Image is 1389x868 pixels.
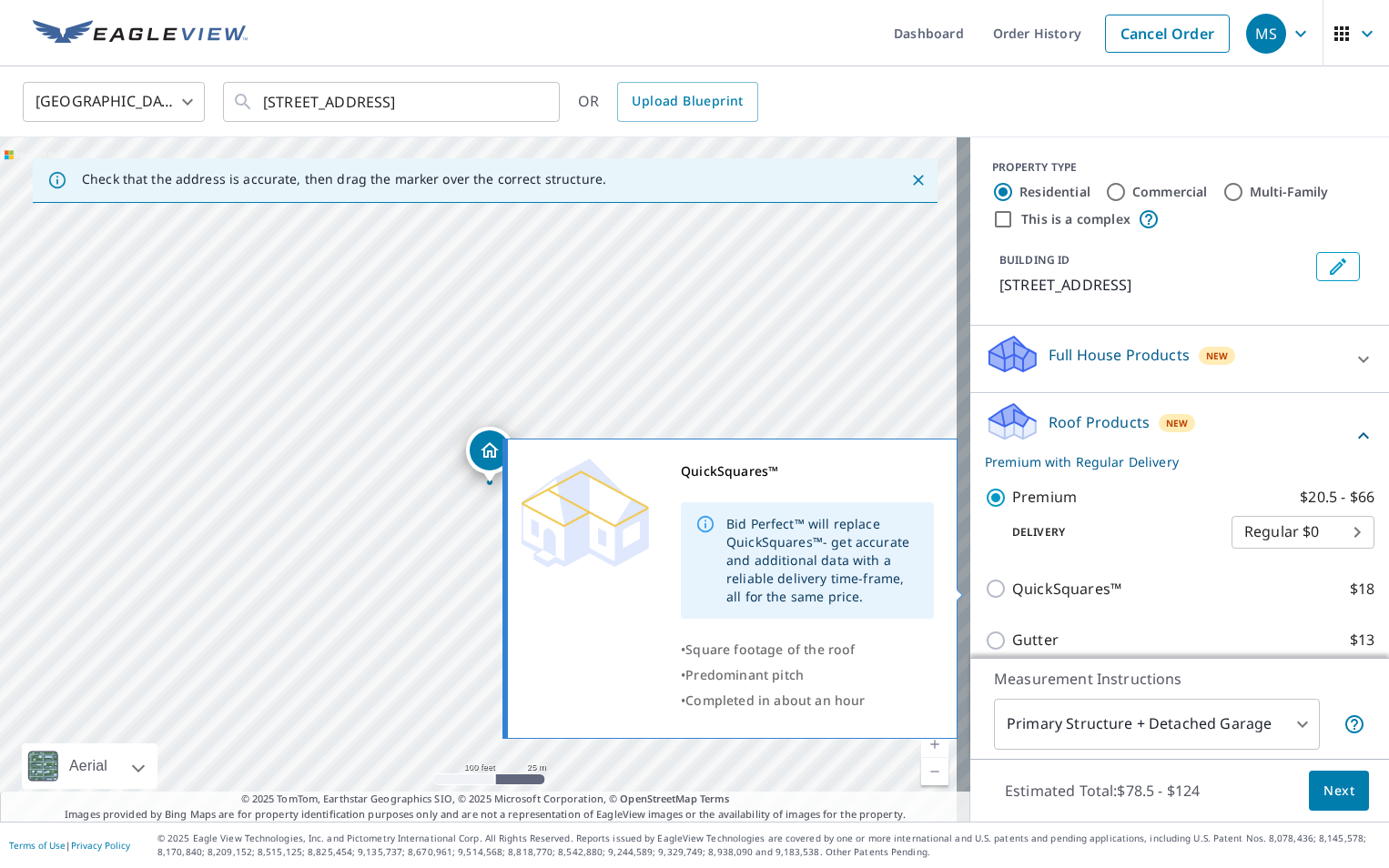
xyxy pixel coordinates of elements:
[64,743,113,789] div: Aerial
[1012,486,1077,509] p: Premium
[681,662,934,688] div: •
[22,743,157,789] div: Aerial
[990,771,1214,811] p: Estimated Total: $78.5 - $124
[700,792,730,805] a: Terms
[1309,771,1369,812] button: Next
[466,427,513,483] div: Dropped pin, building 1, Residential property, 13 Haddon Ave Gibbsboro, NJ 08026
[999,274,1309,296] p: [STREET_ADDRESS]
[632,90,743,113] span: Upload Blueprint
[578,82,758,122] div: OR
[157,832,1380,859] p: © 2025 Eagle View Technologies, Inc. and Pictometry International Corp. All Rights Reserved. Repo...
[685,691,865,709] span: Completed in about an hour
[992,159,1367,176] div: PROPERTY TYPE
[994,699,1320,750] div: Primary Structure + Detached Garage
[1132,183,1208,201] label: Commercial
[71,839,130,852] a: Privacy Policy
[921,758,948,785] a: Current Level 18, Zoom Out
[726,508,919,613] div: Bid Perfect™ will replace QuickSquares™- get accurate and additional data with a reliable deliver...
[1250,183,1329,201] label: Multi-Family
[1166,416,1189,430] span: New
[1246,14,1286,54] div: MS
[1350,629,1374,651] p: $13
[1012,578,1121,601] p: QuickSquares™
[985,333,1374,385] div: Full House ProductsNew
[1323,780,1354,802] span: Next
[1316,252,1360,281] button: Edit building 1
[82,171,606,187] p: Check that the address is accurate, then drag the marker over the correct structure.
[620,792,696,805] a: OpenStreetMap
[994,668,1365,690] p: Measurement Instructions
[681,637,934,662] div: •
[681,459,934,484] div: QuickSquares™
[907,168,930,192] button: Close
[617,82,757,122] a: Upload Blueprint
[681,688,934,713] div: •
[685,641,855,658] span: Square footage of the roof
[1012,629,1059,651] p: Gutter
[685,666,804,683] span: Predominant pitch
[9,839,66,852] a: Terms of Use
[1105,15,1230,53] a: Cancel Order
[999,252,1070,267] p: BUILDING ID
[1019,183,1090,201] label: Residential
[1049,411,1150,433] p: Roof Products
[23,76,205,127] div: [GEOGRAPHIC_DATA]
[1206,348,1229,363] span: New
[1021,210,1130,228] label: This is a complex
[33,20,248,47] img: EV Logo
[1232,507,1374,558] div: Regular $0
[1350,578,1374,601] p: $18
[263,76,522,127] input: Search by address or latitude-longitude
[241,792,730,807] span: © 2025 TomTom, Earthstar Geographics SIO, © 2025 Microsoft Corporation, ©
[9,840,130,851] p: |
[985,524,1232,540] p: Delivery
[1300,486,1374,509] p: $20.5 - $66
[1049,344,1190,366] p: Full House Products
[985,452,1353,471] p: Premium with Regular Delivery
[985,400,1374,471] div: Roof ProductsNewPremium with Regular Delivery
[522,459,649,568] img: Premium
